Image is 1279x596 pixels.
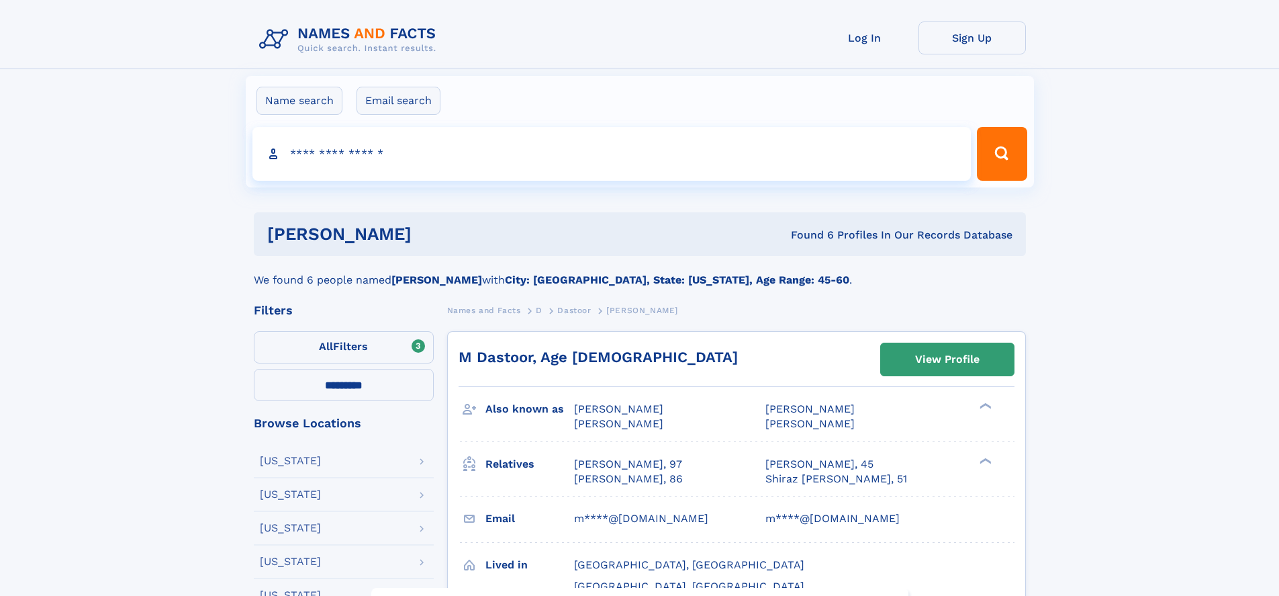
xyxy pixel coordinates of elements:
[557,302,591,318] a: Dastoor
[254,331,434,364] label: Filters
[574,558,804,571] span: [GEOGRAPHIC_DATA], [GEOGRAPHIC_DATA]
[254,304,434,316] div: Filters
[485,453,574,476] h3: Relatives
[260,523,321,534] div: [US_STATE]
[267,226,602,243] h1: [PERSON_NAME]
[319,340,333,353] span: All
[915,344,980,375] div: View Profile
[485,554,574,577] h3: Lived in
[459,349,738,366] a: M Dastoor, Age [DEMOGRAPHIC_DATA]
[256,87,342,115] label: Name search
[765,417,855,430] span: [PERSON_NAME]
[606,306,678,315] span: [PERSON_NAME]
[391,273,482,286] b: [PERSON_NAME]
[536,306,542,315] span: D
[260,556,321,567] div: [US_STATE]
[536,302,542,318] a: D
[254,22,447,58] img: Logo Names and Facts
[811,22,918,54] a: Log In
[765,457,873,472] a: [PERSON_NAME], 45
[252,127,972,181] input: search input
[505,273,849,286] b: City: [GEOGRAPHIC_DATA], State: [US_STATE], Age Range: 45-60
[574,457,682,472] a: [PERSON_NAME], 97
[976,402,992,411] div: ❯
[574,402,663,415] span: [PERSON_NAME]
[601,228,1012,243] div: Found 6 Profiles In Our Records Database
[447,302,521,318] a: Names and Facts
[881,343,1014,376] a: View Profile
[260,456,321,466] div: [US_STATE]
[918,22,1026,54] a: Sign Up
[260,489,321,500] div: [US_STATE]
[765,472,907,486] a: Shiraz [PERSON_NAME], 51
[357,87,440,115] label: Email search
[485,398,574,421] h3: Also known as
[557,306,591,315] span: Dastoor
[254,417,434,429] div: Browse Locations
[485,507,574,530] h3: Email
[765,402,855,415] span: [PERSON_NAME]
[976,456,992,465] div: ❯
[574,580,804,593] span: [GEOGRAPHIC_DATA], [GEOGRAPHIC_DATA]
[574,472,683,486] a: [PERSON_NAME], 86
[574,417,663,430] span: [PERSON_NAME]
[977,127,1027,181] button: Search Button
[254,256,1026,288] div: We found 6 people named with .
